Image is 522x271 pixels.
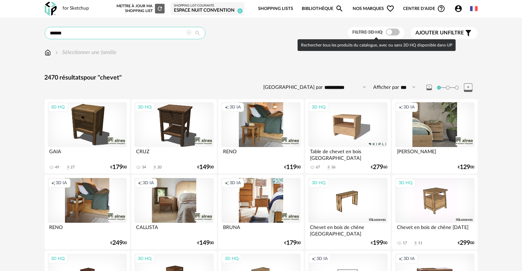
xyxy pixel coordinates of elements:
div: RENO [221,147,300,161]
span: 279 [373,165,384,170]
div: € 00 [284,165,301,170]
div: € 00 [110,241,127,246]
a: 3D HQ GAIA 49 Download icon 27 €17900 [45,99,130,174]
div: € 60 [371,165,388,170]
span: 119 [286,165,297,170]
div: Mettre à jour ma Shopping List [115,4,165,13]
div: Rechercher tous les produits du catalogue, avec ou sans 3D HQ disponible dans UP [298,39,456,51]
span: Creation icon [225,104,229,110]
span: Download icon [66,165,71,170]
span: 179 [286,241,297,246]
span: Account Circle icon [454,4,466,13]
img: OXP [45,2,57,16]
img: svg+xml;base64,PHN2ZyB3aWR0aD0iMTYiIGhlaWdodD0iMTYiIHZpZXdCb3g9IjAgMCAxNiAxNiIgZmlsbD0ibm9uZSIgeG... [54,49,59,56]
a: 3D HQ Chevet en bois de chêne [DATE] 17 Download icon 11 €29900 [392,175,477,249]
div: Chevet en bois de chêne [GEOGRAPHIC_DATA] [308,223,387,237]
span: 149 [199,165,210,170]
a: BibliothèqueMagnify icon [302,1,344,17]
div: Table de chevet en bois [GEOGRAPHIC_DATA] [308,147,387,161]
img: svg+xml;base64,PHN2ZyB3aWR0aD0iMTYiIGhlaWdodD0iMTciIHZpZXdCb3g9IjAgMCAxNiAxNyIgZmlsbD0ibm9uZSIgeG... [45,49,51,56]
span: Download icon [413,241,418,246]
span: 3D IA [143,180,154,186]
img: fr [470,5,478,12]
div: 36 [331,165,335,170]
div: Espace Nuit Convention [174,8,241,14]
div: 3D HQ [309,103,329,112]
div: € 00 [197,241,214,246]
div: 3D HQ [309,178,329,187]
span: 3D IA [403,104,415,110]
a: Creation icon 3D IA [PERSON_NAME] €12900 [392,99,477,174]
span: Creation icon [51,180,55,186]
span: Filter icon [464,29,473,37]
span: 129 [460,165,470,170]
div: 2470 résultats [45,74,478,82]
span: Download icon [326,165,331,170]
div: 20 [157,165,162,170]
div: 49 [55,165,59,170]
div: Shopping List courante [174,4,241,8]
div: 3D HQ [135,103,155,112]
span: Download icon [152,165,157,170]
span: 3D IA [56,180,67,186]
div: RENO [48,223,127,237]
div: BRUNA [221,223,300,237]
div: for Sketchup [63,6,89,12]
div: GAIA [48,147,127,161]
div: CALLISTA [134,223,213,237]
span: Creation icon [399,104,403,110]
span: Heart Outline icon [386,4,395,13]
span: filtre [416,30,464,37]
a: Creation icon 3D IA CALLISTA €14900 [131,175,216,249]
div: Chevet en bois de chêne [DATE] [395,223,474,237]
span: Creation icon [399,256,403,261]
a: Creation icon 3D IA BRUNA €17900 [218,175,303,249]
span: 3D IA [230,180,241,186]
span: 3D IA [316,256,328,261]
span: Account Circle icon [454,4,463,13]
div: [PERSON_NAME] [395,147,474,161]
div: 11 [418,241,422,246]
div: Sélectionner une famille [54,49,117,56]
label: Afficher par [374,84,399,91]
span: 3D IA [403,256,415,261]
span: Ajouter un [416,30,448,35]
span: Magnify icon [335,4,344,13]
div: 3D HQ [135,254,155,263]
span: Creation icon [138,180,142,186]
span: pour "chevet" [84,75,122,81]
div: 3D HQ [48,103,68,112]
span: 149 [199,241,210,246]
span: 299 [460,241,470,246]
a: Creation icon 3D IA RENO €24900 [45,175,130,249]
div: 3D HQ [222,254,242,263]
div: € 00 [458,165,475,170]
div: 27 [71,165,75,170]
a: Creation icon 3D IA RENO €11900 [218,99,303,174]
span: 6 [237,8,243,13]
div: € 00 [197,165,214,170]
a: Shopping Lists [258,1,293,17]
div: € 00 [110,165,127,170]
div: 3D HQ [396,178,415,187]
span: 199 [373,241,384,246]
div: CRUZ [134,147,213,161]
button: Ajouter unfiltre Filter icon [411,27,478,39]
label: [GEOGRAPHIC_DATA] par [264,84,323,91]
span: 249 [112,241,123,246]
span: Refresh icon [157,7,163,10]
span: Filtre 3D HQ [353,30,383,35]
a: 3D HQ CRUZ 34 Download icon 20 €14900 [131,99,216,174]
span: Creation icon [312,256,316,261]
div: € 00 [284,241,301,246]
span: Nos marques [353,1,395,17]
a: Shopping List courante Espace Nuit Convention 6 [174,4,241,14]
div: 67 [316,165,320,170]
a: 3D HQ Table de chevet en bois [GEOGRAPHIC_DATA] 67 Download icon 36 €27960 [305,99,390,174]
span: 179 [112,165,123,170]
div: € 00 [371,241,388,246]
div: € 00 [458,241,475,246]
span: 3D IA [230,104,241,110]
div: 17 [403,241,407,246]
span: Creation icon [225,180,229,186]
